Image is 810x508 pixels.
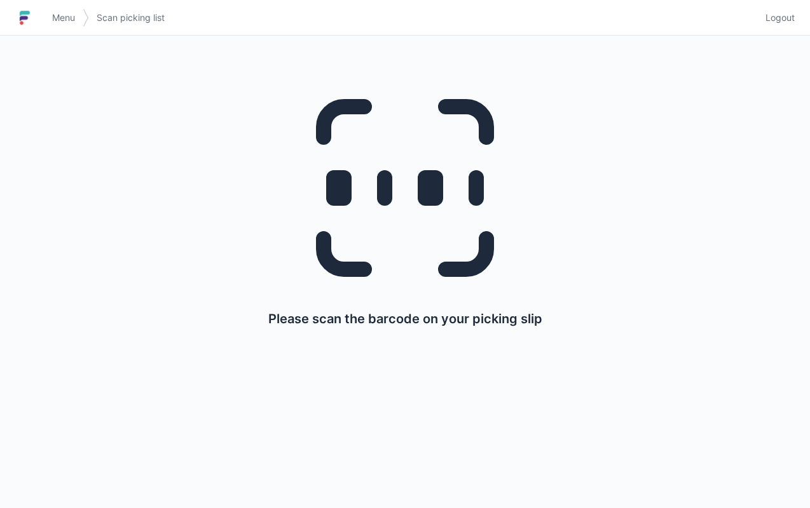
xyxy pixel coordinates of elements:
img: logo-small.jpg [15,8,34,28]
a: Menu [45,6,83,29]
span: Scan picking list [97,11,165,24]
p: Please scan the barcode on your picking slip [268,310,542,328]
img: svg> [83,3,89,33]
a: Logout [758,6,795,29]
span: Logout [765,11,795,24]
a: Scan picking list [89,6,172,29]
span: Menu [52,11,75,24]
